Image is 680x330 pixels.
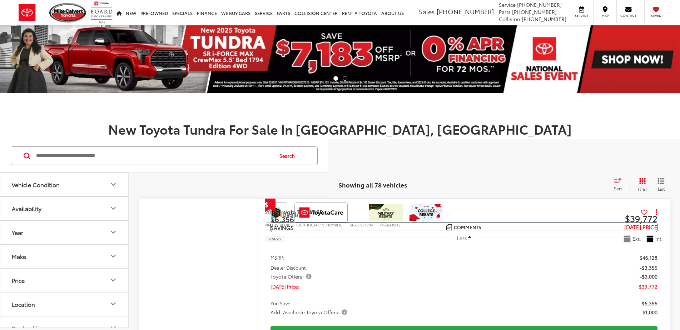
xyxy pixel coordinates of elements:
[419,7,435,16] span: Sales
[650,206,663,218] button: Actions
[0,197,129,220] button: AvailabilityAvailability
[630,177,652,192] button: Grid View
[574,13,590,18] span: Service
[0,292,129,316] button: LocationLocation
[499,1,516,8] span: Service
[517,1,562,8] span: [PHONE_NUMBER]
[12,301,35,307] div: Location
[12,253,26,260] div: Make
[499,15,520,22] span: Collision
[620,13,636,18] span: Contact
[109,180,118,189] div: Vehicle Condition
[265,199,276,212] span: Get Price Drop Alert
[597,13,613,18] span: Map
[0,269,129,292] button: PricePrice
[0,173,129,196] button: Vehicle ConditionVehicle Condition
[109,252,118,260] div: Make
[273,147,305,165] button: Search
[656,209,657,215] span: dropdown dots
[0,245,129,268] button: MakeMake
[512,8,557,15] span: [PHONE_NUMBER]
[638,186,647,192] span: Grid
[35,147,273,164] input: Search by Make, Model, or Keyword
[12,277,25,284] div: Price
[614,185,622,191] span: Sort
[0,221,129,244] button: YearYear
[657,186,665,192] span: List
[648,13,664,18] span: Saved
[109,276,118,284] div: Price
[437,7,494,16] span: [PHONE_NUMBER]
[652,177,670,192] button: List View
[109,300,118,308] div: Location
[522,15,566,22] span: [PHONE_NUMBER]
[109,204,118,212] div: Availability
[12,181,60,188] div: Vehicle Condition
[499,8,511,15] span: Parts
[12,205,41,212] div: Availability
[49,3,87,22] img: Mike Calvert Toyota
[610,177,630,192] button: Select sort value
[12,229,23,236] div: Year
[338,180,407,189] span: Showing all 78 vehicles
[109,228,118,236] div: Year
